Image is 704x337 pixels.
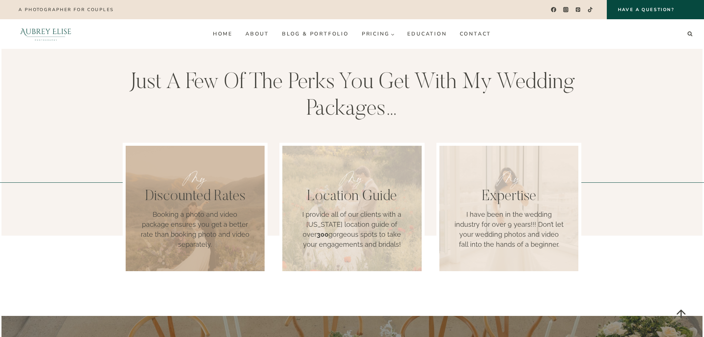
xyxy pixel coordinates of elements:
a: Scroll to top [669,302,693,326]
p: Booking a photo and video package ensures you get a better rate than booking photo and video sepa... [140,209,250,249]
p: A photographer for couples [18,7,113,12]
a: About [239,28,275,40]
a: Blog & Portfolio [275,28,355,40]
p: My [140,168,250,190]
p: My [454,168,564,190]
a: Home [206,28,239,40]
strong: 300 [317,230,329,238]
a: TikTok [585,4,596,15]
a: Facebook [548,4,559,15]
a: Contact [453,28,498,40]
nav: Primary [206,28,497,40]
button: Child menu of Pricing [355,28,401,40]
p: I provide all of our clients with a [US_STATE] location guide of over gorgeous spots to take your... [297,209,407,249]
button: View Search Form [685,29,695,39]
p: My [297,168,407,190]
a: Instagram [561,4,571,15]
h3: Discounted Rates [140,188,250,206]
img: Aubrey Elise Photography [9,19,83,49]
h2: Just a few of the perks you get with My wedding packages… [123,70,582,123]
p: I have been in the wedding industry for over 9 years!!! Don’t let your wedding photos and video f... [454,209,564,249]
h3: Expertise [454,188,564,206]
a: Education [401,28,453,40]
h3: Location Guide [297,188,407,206]
a: Pinterest [573,4,584,15]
